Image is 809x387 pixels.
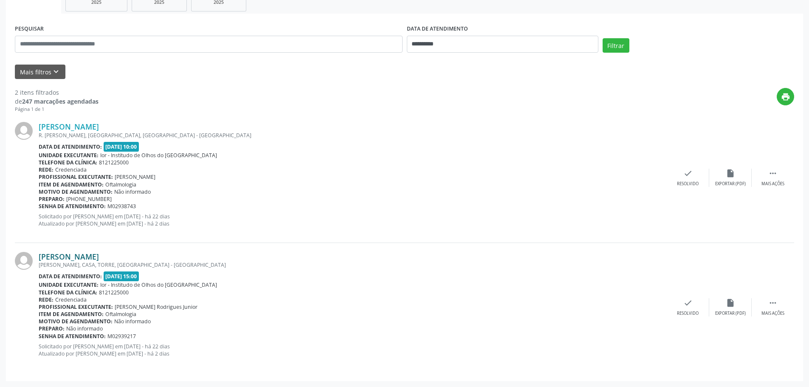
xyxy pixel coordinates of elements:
[39,318,113,325] b: Motivo de agendamento:
[39,143,102,150] b: Data de atendimento:
[39,273,102,280] b: Data de atendimento:
[66,195,112,203] span: [PHONE_NUMBER]
[15,88,99,97] div: 2 itens filtrados
[39,203,106,210] b: Senha de atendimento:
[66,325,103,332] span: Não informado
[107,203,136,210] span: M02938743
[55,296,87,303] span: Credenciada
[100,281,217,288] span: Ior - Institudo de Olhos do [GEOGRAPHIC_DATA]
[677,311,699,316] div: Resolvido
[39,325,65,332] b: Preparo:
[39,343,667,357] p: Solicitado por [PERSON_NAME] em [DATE] - há 22 dias Atualizado por [PERSON_NAME] em [DATE] - há 2...
[15,23,44,36] label: PESQUISAR
[777,88,794,105] button: print
[15,106,99,113] div: Página 1 de 1
[107,333,136,340] span: M02939217
[104,271,139,281] span: [DATE] 15:00
[15,65,65,79] button: Mais filtroskeyboard_arrow_down
[39,289,97,296] b: Telefone da clínica:
[115,173,155,181] span: [PERSON_NAME]
[715,311,746,316] div: Exportar (PDF)
[683,298,693,308] i: check
[39,173,113,181] b: Profissional executante:
[104,142,139,152] span: [DATE] 10:00
[22,97,99,105] strong: 247 marcações agendadas
[114,188,151,195] span: Não informado
[39,166,54,173] b: Rede:
[105,311,136,318] span: Oftalmologia
[100,152,217,159] span: Ior - Institudo de Olhos do [GEOGRAPHIC_DATA]
[15,252,33,270] img: img
[39,303,113,311] b: Profissional executante:
[761,311,784,316] div: Mais ações
[39,261,667,268] div: [PERSON_NAME], CASA, TORRE, [GEOGRAPHIC_DATA] - [GEOGRAPHIC_DATA]
[677,181,699,187] div: Resolvido
[768,298,778,308] i: 
[39,181,104,188] b: Item de agendamento:
[683,169,693,178] i: check
[768,169,778,178] i: 
[51,67,61,76] i: keyboard_arrow_down
[99,289,129,296] span: 8121225000
[39,122,99,131] a: [PERSON_NAME]
[39,213,667,227] p: Solicitado por [PERSON_NAME] em [DATE] - há 22 dias Atualizado por [PERSON_NAME] em [DATE] - há 2...
[761,181,784,187] div: Mais ações
[39,132,667,139] div: R. [PERSON_NAME], [GEOGRAPHIC_DATA], [GEOGRAPHIC_DATA] - [GEOGRAPHIC_DATA]
[39,152,99,159] b: Unidade executante:
[105,181,136,188] span: Oftalmologia
[603,38,629,53] button: Filtrar
[39,311,104,318] b: Item de agendamento:
[114,318,151,325] span: Não informado
[726,298,735,308] i: insert_drive_file
[781,92,790,102] i: print
[15,97,99,106] div: de
[99,159,129,166] span: 8121225000
[39,188,113,195] b: Motivo de agendamento:
[39,333,106,340] b: Senha de atendimento:
[15,122,33,140] img: img
[39,159,97,166] b: Telefone da clínica:
[55,166,87,173] span: Credenciada
[39,252,99,261] a: [PERSON_NAME]
[115,303,197,311] span: [PERSON_NAME] Rodrigues Junior
[39,281,99,288] b: Unidade executante:
[39,296,54,303] b: Rede:
[39,195,65,203] b: Preparo:
[726,169,735,178] i: insert_drive_file
[407,23,468,36] label: DATA DE ATENDIMENTO
[715,181,746,187] div: Exportar (PDF)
